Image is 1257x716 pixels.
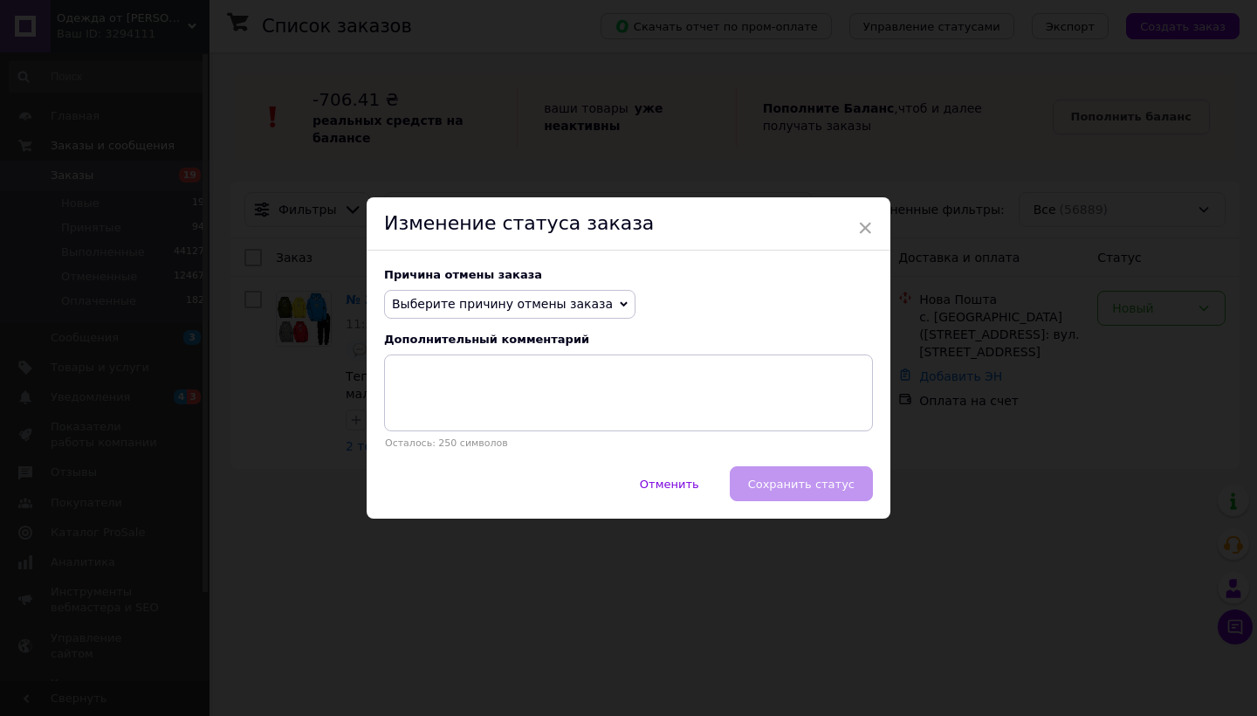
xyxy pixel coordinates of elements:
[384,437,873,449] p: Осталось: 250 символов
[367,197,890,251] div: Изменение статуса заказа
[640,478,699,491] span: Отменить
[384,333,873,346] div: Дополнительный комментарий
[392,297,613,311] span: Выберите причину отмены заказа
[857,213,873,243] span: ×
[384,268,873,281] div: Причина отмены заказа
[622,466,718,501] button: Отменить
